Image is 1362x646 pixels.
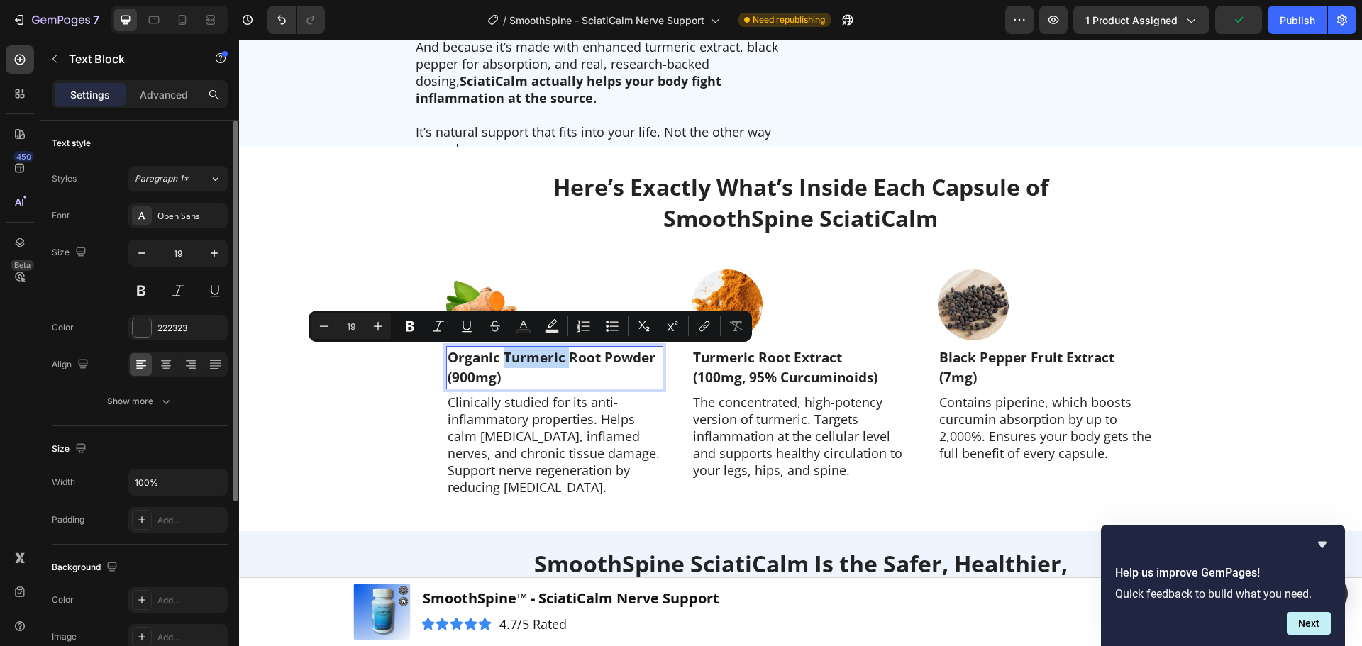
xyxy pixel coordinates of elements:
[207,230,278,301] img: gempages_464015397612422087-5dfde832-61f8-47d6-9610-8dc3db25d6f6.webp
[52,209,70,222] div: Font
[260,574,328,595] p: 4.7/5 Rated
[157,322,224,335] div: 222323
[107,394,173,408] div: Show more
[129,469,227,495] input: Auto
[699,230,770,301] img: gempages_464015397612422087-dd70aee8-c03d-46cf-bce5-a2c1fd53403f.webp
[1314,536,1331,553] button: Hide survey
[700,354,915,422] p: Contains piperine, which boosts curcumin absorption by up to 2,000%. Ensures your body gets the f...
[454,308,669,328] p: Turmeric Root Extract
[157,514,224,527] div: Add...
[128,166,228,191] button: Paragraph 1*
[1085,13,1178,28] span: 1 product assigned
[292,507,831,572] h2: SmoothSpine SciatiCalm Is the Safer, Healthier, More Effective Choice
[177,33,482,67] strong: SciatiCalm actually helps your body fight inflammation at the source.
[11,260,34,271] div: Beta
[509,13,704,28] span: SmoothSpine - SciatiCalm Nerve Support
[177,84,553,118] p: It’s natural support that fits into your life. Not the other way around.
[1280,13,1315,28] div: Publish
[1115,564,1331,581] h2: Help us improve GemPages!
[239,40,1362,646] iframe: Design area
[52,558,121,577] div: Background
[454,328,669,348] p: (100mg, 95% Curcuminoids)
[52,594,74,606] div: Color
[207,306,425,350] div: Rich Text Editor. Editing area: main
[1287,612,1331,635] button: Next question
[93,11,99,28] p: 7
[309,311,752,342] div: Editor contextual toolbar
[69,50,189,67] p: Text Block
[453,230,524,301] img: gempages_464015397612422087-a3b7014e-60e3-42fd-a232-4a82f3418031.webp
[70,87,110,102] p: Settings
[157,594,224,607] div: Add...
[700,308,915,328] p: Black Pepper Fruit Extract
[140,87,188,102] p: Advanced
[209,328,423,348] p: (900mg)
[52,321,74,334] div: Color
[876,552,1023,594] a: Shop now
[52,389,228,414] button: Show more
[52,355,92,374] div: Align
[209,354,423,456] p: Clinically studied for its anti-inflammatory properties. Helps calm [MEDICAL_DATA], inflamed nerv...
[753,13,825,26] span: Need republishing
[13,151,34,162] div: 450
[267,6,325,34] div: Undo/Redo
[209,308,423,328] p: Organic Turmeric Root Powder
[1268,6,1327,34] button: Publish
[52,630,77,643] div: Image
[52,172,77,185] div: Styles
[135,172,189,185] span: Paragraph 1*
[52,243,89,262] div: Size
[278,130,846,196] h2: Here’s Exactly What’s Inside Each Capsule of SmoothSpine SciatiCalm
[52,440,89,459] div: Size
[157,210,224,223] div: Open Sans
[52,476,75,489] div: Width
[52,137,91,150] div: Text style
[700,328,915,348] p: (7mg)
[6,6,106,34] button: 7
[910,563,989,582] p: Shop now
[157,631,224,644] div: Add...
[1115,587,1331,601] p: Quick feedback to build what you need.
[503,13,506,28] span: /
[52,513,84,526] div: Padding
[1115,536,1331,635] div: Help us improve GemPages!
[1073,6,1209,34] button: 1 product assigned
[454,354,669,439] p: The concentrated, high-potency version of turmeric. Targets inflammation at the cellular level an...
